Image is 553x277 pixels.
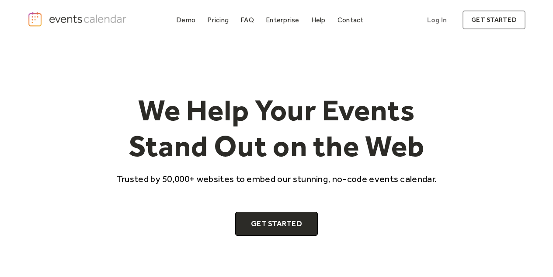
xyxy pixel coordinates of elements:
a: Get Started [235,212,318,236]
p: Trusted by 50,000+ websites to embed our stunning, no-code events calendar. [109,172,445,185]
a: FAQ [237,14,257,26]
a: Log In [418,11,456,29]
div: Contact [337,18,364,22]
div: Pricing [207,18,229,22]
a: Contact [334,14,367,26]
div: FAQ [240,18,254,22]
div: Demo [176,18,195,22]
a: Demo [173,14,199,26]
a: Pricing [204,14,232,26]
div: Help [311,18,326,22]
div: Enterprise [266,18,299,22]
a: Help [308,14,329,26]
a: Enterprise [262,14,303,26]
a: get started [463,11,525,29]
a: home [28,11,129,27]
h1: We Help Your Events Stand Out on the Web [109,92,445,164]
